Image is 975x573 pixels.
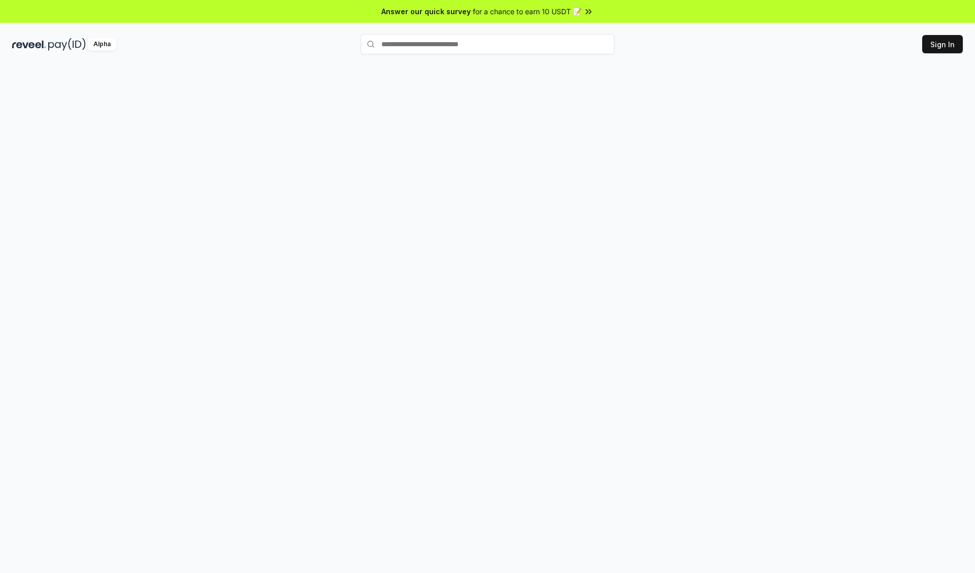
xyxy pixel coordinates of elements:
div: Alpha [88,38,116,51]
span: Answer our quick survey [381,6,471,17]
button: Sign In [922,35,963,53]
img: reveel_dark [12,38,46,51]
span: for a chance to earn 10 USDT 📝 [473,6,581,17]
img: pay_id [48,38,86,51]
